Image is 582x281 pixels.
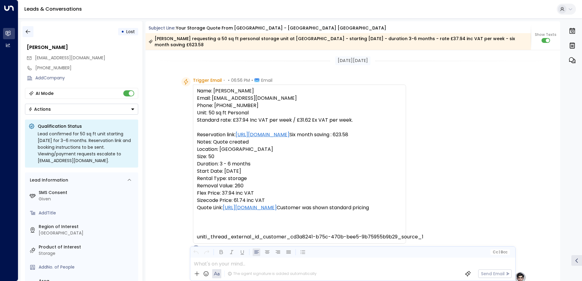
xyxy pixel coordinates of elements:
[39,210,136,216] div: AddTitle
[39,230,136,236] div: [GEOGRAPHIC_DATA]
[27,44,138,51] div: [PERSON_NAME]
[39,189,136,196] label: SMS Consent
[149,36,528,48] div: [PERSON_NAME] requesting a 50 sq ft personal storage unit at [GEOGRAPHIC_DATA] - starting [DATE] ...
[121,26,124,37] div: •
[38,130,135,164] div: Lead confirmed for 50 sq ft unit starting [DATE] for 3–6 months. Reservation link and booking ins...
[228,77,230,83] span: •
[39,250,136,257] div: Storage
[39,264,136,270] div: AddNo. of People
[36,90,54,96] div: AI Mode
[490,249,510,255] button: Cc|Bcc
[35,65,138,71] div: [PHONE_NUMBER]
[193,245,199,251] div: O
[35,75,138,81] div: AddCompany
[35,55,105,61] span: [EMAIL_ADDRESS][DOMAIN_NAME]
[25,104,138,115] button: Actions
[39,196,136,202] div: Given
[261,77,272,83] span: Email
[236,131,289,138] a: [URL][DOMAIN_NAME]
[126,29,135,35] span: Lost
[251,77,253,83] span: •
[28,106,51,112] div: Actions
[28,177,68,183] div: Lead Information
[39,244,136,250] label: Product of Interest
[35,55,105,61] span: mihail.pascari91@gmail.com
[335,56,370,65] div: [DATE][DATE]
[223,204,277,211] a: [URL][DOMAIN_NAME]
[223,77,225,83] span: •
[192,248,200,256] button: Undo
[149,25,175,31] span: Subject Line:
[499,250,500,254] span: |
[228,271,317,276] div: The agent signature is added automatically
[231,77,250,83] span: 06:56 PM
[203,248,210,256] button: Redo
[535,32,556,37] span: Show Texts
[38,123,135,129] p: Qualification Status
[176,25,386,31] div: Your storage quote from [GEOGRAPHIC_DATA] - [GEOGRAPHIC_DATA] [GEOGRAPHIC_DATA]
[193,77,222,83] span: Trigger Email
[25,104,138,115] div: Button group with a nested menu
[197,87,402,241] pre: Name: [PERSON_NAME] Email: [EMAIL_ADDRESS][DOMAIN_NAME] Phone: [PHONE_NUMBER] Unit: 50 sq ft Pers...
[24,5,82,12] a: Leads & Conversations
[493,250,507,254] span: Cc Bcc
[39,224,136,230] label: Region of Interest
